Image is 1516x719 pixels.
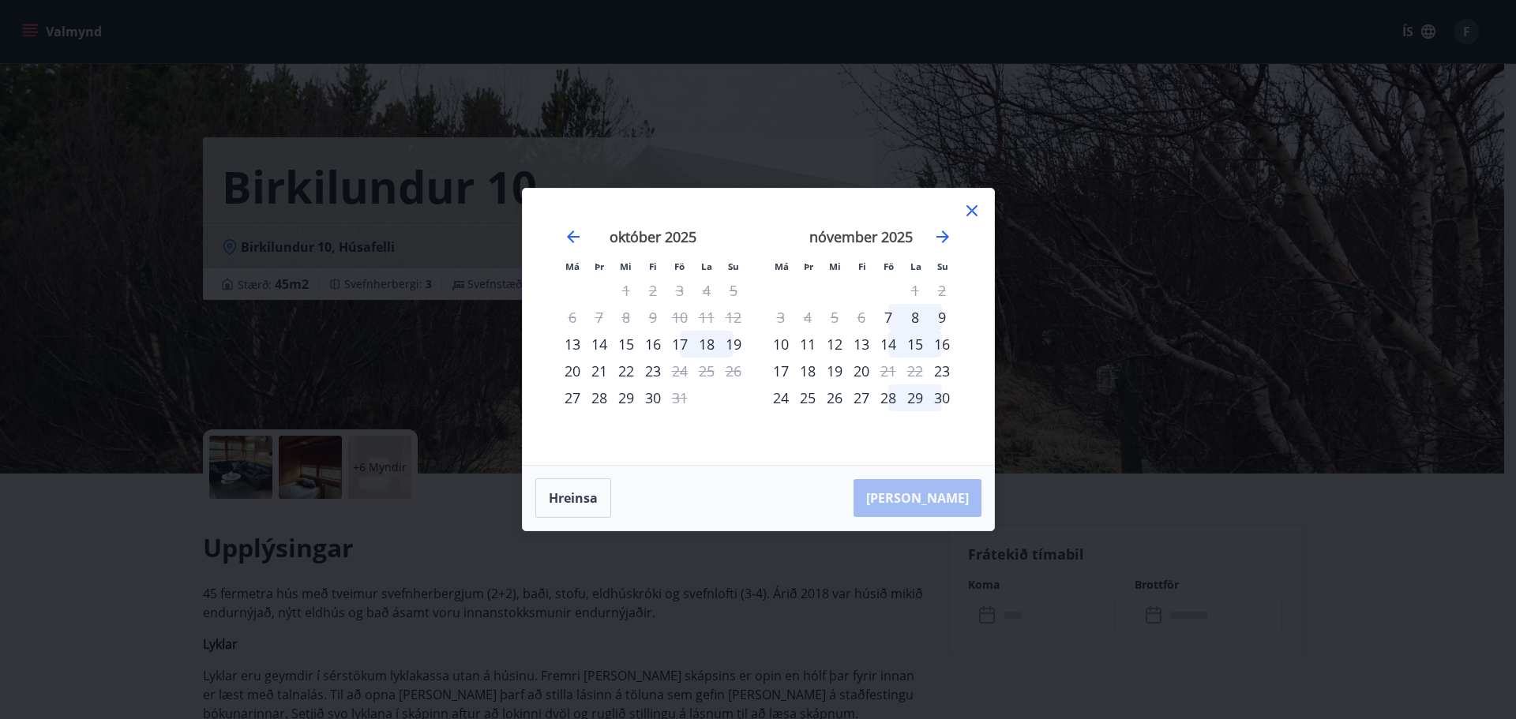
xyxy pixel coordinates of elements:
td: Choose fimmtudagur, 20. nóvember 2025 as your check-in date. It’s available. [848,358,875,384]
div: 18 [794,358,821,384]
div: 13 [848,331,875,358]
div: Move forward to switch to the next month. [933,227,952,246]
td: Choose sunnudagur, 30. nóvember 2025 as your check-in date. It’s available. [929,384,955,411]
div: Aðeins innritun í boði [929,358,955,384]
div: 14 [586,331,613,358]
td: Choose mánudagur, 24. nóvember 2025 as your check-in date. It’s available. [767,384,794,411]
td: Choose sunnudagur, 16. nóvember 2025 as your check-in date. It’s available. [929,331,955,358]
div: 8 [902,304,929,331]
td: Choose þriðjudagur, 21. október 2025 as your check-in date. It’s available. [586,358,613,384]
div: 29 [613,384,640,411]
td: Not available. laugardagur, 11. október 2025 [693,304,720,331]
div: 9 [929,304,955,331]
td: Not available. sunnudagur, 12. október 2025 [720,304,747,331]
div: 28 [875,384,902,411]
div: 20 [559,358,586,384]
small: Fö [884,260,894,272]
div: 19 [720,331,747,358]
div: 17 [767,358,794,384]
div: Aðeins innritun í boði [875,304,902,331]
td: Choose sunnudagur, 19. október 2025 as your check-in date. It’s available. [720,331,747,358]
div: 16 [640,331,666,358]
div: 16 [929,331,955,358]
div: 15 [613,331,640,358]
td: Choose miðvikudagur, 12. nóvember 2025 as your check-in date. It’s available. [821,331,848,358]
div: 10 [767,331,794,358]
td: Not available. föstudagur, 21. nóvember 2025 [875,358,902,384]
div: 24 [767,384,794,411]
div: 26 [821,384,848,411]
td: Choose mánudagur, 10. nóvember 2025 as your check-in date. It’s available. [767,331,794,358]
td: Choose föstudagur, 28. nóvember 2025 as your check-in date. It’s available. [875,384,902,411]
td: Not available. föstudagur, 31. október 2025 [666,384,693,411]
div: 11 [794,331,821,358]
small: Mi [829,260,841,272]
div: 12 [821,331,848,358]
td: Not available. föstudagur, 3. október 2025 [666,277,693,304]
td: Choose miðvikudagur, 29. október 2025 as your check-in date. It’s available. [613,384,640,411]
td: Choose föstudagur, 14. nóvember 2025 as your check-in date. It’s available. [875,331,902,358]
div: Calendar [542,208,975,446]
div: 19 [821,358,848,384]
div: Aðeins útritun í boði [875,358,902,384]
td: Not available. mánudagur, 3. nóvember 2025 [767,304,794,331]
td: Not available. sunnudagur, 26. október 2025 [720,358,747,384]
td: Choose fimmtudagur, 30. október 2025 as your check-in date. It’s available. [640,384,666,411]
button: Hreinsa [535,478,611,518]
td: Not available. föstudagur, 10. október 2025 [666,304,693,331]
small: Fi [649,260,657,272]
td: Choose laugardagur, 18. október 2025 as your check-in date. It’s available. [693,331,720,358]
td: Choose föstudagur, 17. október 2025 as your check-in date. It’s available. [666,331,693,358]
td: Choose laugardagur, 8. nóvember 2025 as your check-in date. It’s available. [902,304,929,331]
small: Su [728,260,739,272]
small: La [701,260,712,272]
small: Þr [595,260,604,272]
small: Þr [804,260,813,272]
div: 28 [586,384,613,411]
div: 23 [640,358,666,384]
strong: október 2025 [610,227,696,246]
td: Choose mánudagur, 17. nóvember 2025 as your check-in date. It’s available. [767,358,794,384]
small: Má [565,260,580,272]
td: Choose miðvikudagur, 15. október 2025 as your check-in date. It’s available. [613,331,640,358]
div: Aðeins útritun í boði [666,358,693,384]
td: Choose föstudagur, 7. nóvember 2025 as your check-in date. It’s available. [875,304,902,331]
div: 22 [613,358,640,384]
div: 27 [848,384,875,411]
td: Not available. sunnudagur, 5. október 2025 [720,277,747,304]
td: Not available. miðvikudagur, 8. október 2025 [613,304,640,331]
div: Aðeins útritun í boði [666,384,693,411]
td: Choose mánudagur, 27. október 2025 as your check-in date. It’s available. [559,384,586,411]
div: 15 [902,331,929,358]
small: Fö [674,260,685,272]
td: Not available. laugardagur, 22. nóvember 2025 [902,358,929,384]
td: Choose sunnudagur, 9. nóvember 2025 as your check-in date. It’s available. [929,304,955,331]
td: Not available. mánudagur, 6. október 2025 [559,304,586,331]
td: Not available. fimmtudagur, 6. nóvember 2025 [848,304,875,331]
td: Not available. föstudagur, 24. október 2025 [666,358,693,384]
div: 25 [794,384,821,411]
td: Choose fimmtudagur, 27. nóvember 2025 as your check-in date. It’s available. [848,384,875,411]
div: 30 [929,384,955,411]
td: Not available. miðvikudagur, 5. nóvember 2025 [821,304,848,331]
td: Choose miðvikudagur, 26. nóvember 2025 as your check-in date. It’s available. [821,384,848,411]
td: Not available. laugardagur, 4. október 2025 [693,277,720,304]
small: Má [775,260,789,272]
td: Not available. fimmtudagur, 9. október 2025 [640,304,666,331]
td: Choose þriðjudagur, 18. nóvember 2025 as your check-in date. It’s available. [794,358,821,384]
td: Not available. þriðjudagur, 4. nóvember 2025 [794,304,821,331]
div: Aðeins innritun í boði [559,384,586,411]
div: 21 [586,358,613,384]
div: 29 [902,384,929,411]
td: Choose fimmtudagur, 23. október 2025 as your check-in date. It’s available. [640,358,666,384]
small: Mi [620,260,632,272]
td: Choose þriðjudagur, 28. október 2025 as your check-in date. It’s available. [586,384,613,411]
div: Aðeins innritun í boði [559,331,586,358]
div: 30 [640,384,666,411]
small: La [910,260,921,272]
td: Choose fimmtudagur, 13. nóvember 2025 as your check-in date. It’s available. [848,331,875,358]
td: Not available. laugardagur, 1. nóvember 2025 [902,277,929,304]
td: Choose mánudagur, 13. október 2025 as your check-in date. It’s available. [559,331,586,358]
td: Choose þriðjudagur, 14. október 2025 as your check-in date. It’s available. [586,331,613,358]
td: Choose miðvikudagur, 19. nóvember 2025 as your check-in date. It’s available. [821,358,848,384]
